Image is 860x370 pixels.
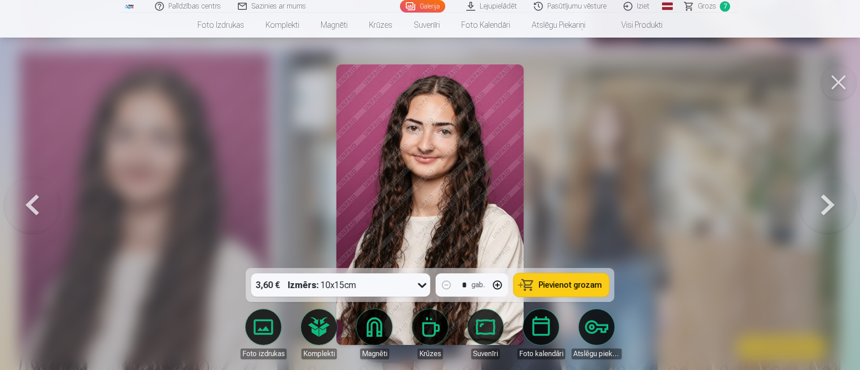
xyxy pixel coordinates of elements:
a: Foto kalendāri [451,13,521,38]
a: Komplekti [294,309,344,359]
div: Foto izdrukas [241,349,287,359]
div: gab. [472,280,485,290]
a: Krūzes [358,13,403,38]
div: 10x15cm [288,273,357,297]
div: Foto kalendāri [517,349,565,359]
div: Atslēgu piekariņi [572,349,622,359]
span: Pievienot grozam [539,281,602,289]
a: Suvenīri [403,13,451,38]
a: Komplekti [255,13,310,38]
span: 7 [720,1,730,12]
a: Magnēti [310,13,358,38]
button: Pievienot grozam [514,273,609,297]
a: Atslēgu piekariņi [572,309,622,359]
a: Suvenīri [460,309,511,359]
div: 3,60 € [251,273,284,297]
a: Atslēgu piekariņi [521,13,596,38]
a: Foto kalendāri [516,309,566,359]
a: Visi produkti [596,13,673,38]
a: Magnēti [349,309,400,359]
span: Grozs [698,1,716,12]
div: Magnēti [360,349,389,359]
a: Foto izdrukas [187,13,255,38]
img: /fa1 [125,4,134,9]
a: Krūzes [405,309,455,359]
strong: Izmērs : [288,279,319,291]
div: Komplekti [301,349,337,359]
div: Suvenīri [471,349,500,359]
div: Krūzes [417,349,443,359]
a: Foto izdrukas [238,309,288,359]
